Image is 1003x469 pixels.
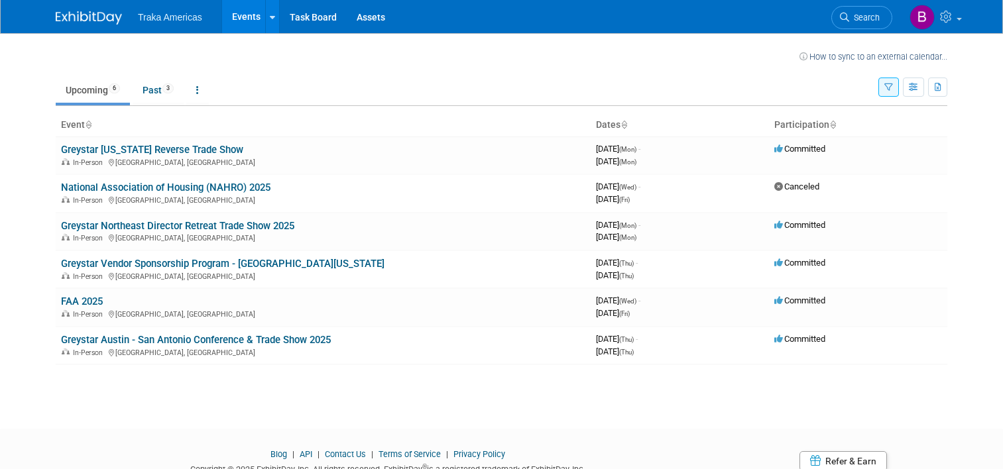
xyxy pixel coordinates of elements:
[73,348,107,357] span: In-Person
[73,234,107,242] span: In-Person
[619,158,636,166] span: (Mon)
[61,334,331,346] a: Greystar Austin - San Antonio Conference & Trade Show 2025
[133,78,184,103] a: Past3
[596,258,638,268] span: [DATE]
[769,114,947,136] th: Participation
[620,119,627,130] a: Sort by Start Date
[453,449,505,459] a: Privacy Policy
[73,158,107,167] span: In-Person
[61,156,585,167] div: [GEOGRAPHIC_DATA], [GEOGRAPHIC_DATA]
[56,114,591,136] th: Event
[596,232,636,242] span: [DATE]
[638,182,640,191] span: -
[61,295,103,307] a: FAA 2025
[619,196,630,203] span: (Fri)
[774,144,825,154] span: Committed
[638,144,640,154] span: -
[799,52,947,62] a: How to sync to an external calendar...
[289,449,298,459] span: |
[596,295,640,305] span: [DATE]
[910,5,935,30] img: Brooke Fiore
[619,146,636,153] span: (Mon)
[300,449,312,459] a: API
[270,449,287,459] a: Blog
[368,449,377,459] span: |
[831,6,892,29] a: Search
[638,295,640,305] span: -
[638,220,640,230] span: -
[85,119,91,130] a: Sort by Event Name
[596,220,640,230] span: [DATE]
[73,272,107,281] span: In-Person
[596,308,630,318] span: [DATE]
[62,348,70,355] img: In-Person Event
[61,258,384,270] a: Greystar Vendor Sponsorship Program - [GEOGRAPHIC_DATA][US_STATE]
[62,158,70,165] img: In-Person Event
[619,310,630,317] span: (Fri)
[61,220,294,232] a: Greystar Northeast Director Retreat Trade Show 2025
[62,272,70,279] img: In-Person Event
[591,114,769,136] th: Dates
[325,449,366,459] a: Contact Us
[596,182,640,191] span: [DATE]
[619,348,634,356] span: (Thu)
[56,11,122,25] img: ExhibitDay
[61,232,585,242] div: [GEOGRAPHIC_DATA], [GEOGRAPHIC_DATA]
[636,258,638,268] span: -
[774,220,825,230] span: Committed
[109,83,120,93] span: 6
[61,144,243,156] a: Greystar [US_STATE] Reverse Trade Show
[443,449,451,459] span: |
[62,234,70,240] img: In-Person Event
[619,183,636,191] span: (Wed)
[774,334,825,344] span: Committed
[73,310,107,319] span: In-Person
[774,295,825,305] span: Committed
[619,234,636,241] span: (Mon)
[61,194,585,205] div: [GEOGRAPHIC_DATA], [GEOGRAPHIC_DATA]
[619,297,636,305] span: (Wed)
[596,194,630,204] span: [DATE]
[138,12,202,23] span: Traka Americas
[596,270,634,280] span: [DATE]
[62,196,70,203] img: In-Person Event
[636,334,638,344] span: -
[379,449,441,459] a: Terms of Service
[73,196,107,205] span: In-Person
[61,270,585,281] div: [GEOGRAPHIC_DATA], [GEOGRAPHIC_DATA]
[619,336,634,343] span: (Thu)
[314,449,323,459] span: |
[61,182,270,193] a: National Association of Housing (NAHRO) 2025
[619,222,636,229] span: (Mon)
[61,346,585,357] div: [GEOGRAPHIC_DATA], [GEOGRAPHIC_DATA]
[56,78,130,103] a: Upcoming6
[596,144,640,154] span: [DATE]
[61,308,585,319] div: [GEOGRAPHIC_DATA], [GEOGRAPHIC_DATA]
[596,156,636,166] span: [DATE]
[162,83,174,93] span: 3
[596,334,638,344] span: [DATE]
[849,13,880,23] span: Search
[596,346,634,356] span: [DATE]
[774,258,825,268] span: Committed
[829,119,836,130] a: Sort by Participation Type
[619,272,634,280] span: (Thu)
[774,182,819,191] span: Canceled
[619,260,634,267] span: (Thu)
[62,310,70,317] img: In-Person Event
